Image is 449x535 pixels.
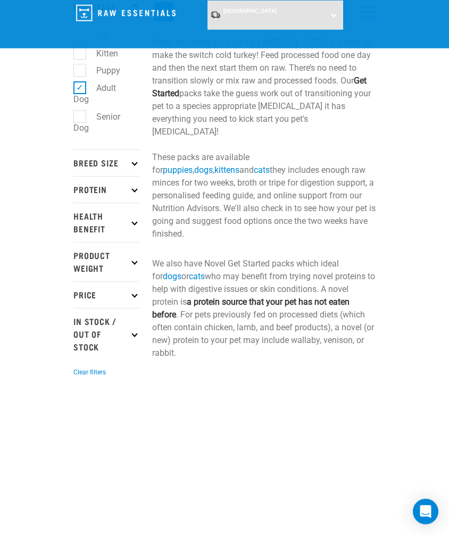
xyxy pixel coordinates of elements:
img: Raw Essentials Logo [76,5,176,21]
label: Puppy [79,64,124,77]
p: We also have Novel Get Started packs which ideal for or who may benefit from trying novel protein... [152,257,376,360]
p: Breed Size [73,149,139,176]
div: Open Intercom Messenger [413,499,438,524]
a: kittens [214,165,239,175]
a: cats [254,165,270,175]
span: [GEOGRAPHIC_DATA] [223,8,277,14]
p: Protein [73,176,139,203]
a: cats [189,271,205,281]
button: Clear filters [73,367,106,377]
a: puppies [163,165,193,175]
label: Senior Dog [73,110,120,135]
p: Product Weight [73,242,139,281]
p: Price [73,281,139,308]
label: Adult Dog [73,81,116,106]
a: dogs [194,165,213,175]
strong: a protein source that your pet has not eaten before [152,297,350,320]
p: In Stock / Out Of Stock [73,308,139,360]
img: van-moving.png [210,11,221,19]
label: Kitten [79,47,122,60]
a: dogs [163,271,181,281]
strong: Get Started [152,76,367,98]
p: When switching your pet to a [MEDICAL_DATA] it is best to make the switch cold turkey! Feed proce... [152,36,376,240]
p: Health Benefit [73,203,139,242]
